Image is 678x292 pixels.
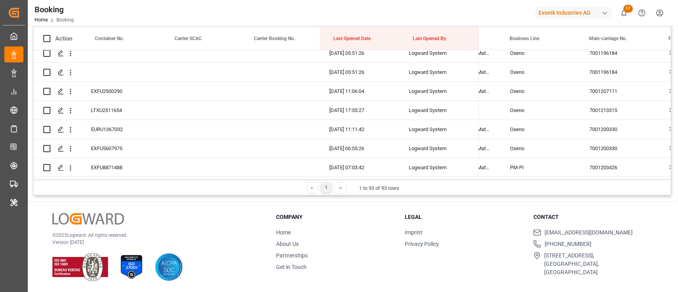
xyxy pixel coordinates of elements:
[34,101,479,120] div: Press SPACE to select this row.
[34,63,479,82] div: Press SPACE to select this row.
[81,120,161,139] div: EURU1367032
[320,101,399,120] div: [DATE] 17:55:27
[34,44,479,63] div: Press SPACE to select this row.
[320,44,399,62] div: [DATE] 05:51:26
[533,213,652,221] h3: Contact
[35,17,48,23] a: Home
[320,139,399,158] div: [DATE] 06:55:26
[615,4,633,22] button: show 17 new notifications
[276,241,299,247] a: About Us
[500,158,580,177] div: PM-PI
[413,36,446,41] span: Last Opened By
[580,120,659,139] div: 7001200330
[81,82,161,101] div: EXFU2500290
[276,229,291,236] a: Home
[535,5,615,20] button: Evonik Industries AG
[580,44,659,62] div: 7001196184
[81,139,161,158] div: EXFU5607975
[399,158,479,177] div: Logward System
[399,44,479,62] div: Logward System
[321,183,331,193] div: 1
[580,139,659,158] div: 7001200330
[34,120,479,139] div: Press SPACE to select this row.
[405,241,439,247] a: Privacy Policy
[81,158,161,177] div: EXFU8871488
[535,7,612,19] div: Evonik Industries AG
[34,82,479,101] div: Press SPACE to select this row.
[399,82,479,101] div: Logward System
[155,253,183,281] img: AICPA SOC
[500,101,580,120] div: Oxeno
[95,36,124,41] span: Container No.
[544,240,591,248] span: [PHONE_NUMBER]
[320,158,399,177] div: [DATE] 07:03:42
[500,63,580,81] div: Oxeno
[276,264,307,270] a: Get in Touch
[55,35,72,42] div: Action
[500,139,580,158] div: Oxeno
[174,36,202,41] span: Carrier SCAC
[580,82,659,101] div: 7001207111
[34,139,479,158] div: Press SPACE to select this row.
[320,63,399,81] div: [DATE] 05:51:26
[52,232,256,239] p: © 2025 Logward. All rights reserved.
[52,213,124,224] img: Logward Logo
[276,252,308,259] a: Partnerships
[399,101,479,120] div: Logward System
[52,239,256,246] p: Version [DATE]
[35,4,74,15] div: Booking
[81,101,161,120] div: LTXU2511654
[580,101,659,120] div: 7001213315
[623,5,633,13] span: 17
[399,120,479,139] div: Logward System
[580,63,659,81] div: 7001196184
[589,36,627,41] span: Main-carriage No.
[405,213,523,221] h3: Legal
[500,82,580,101] div: Oxeno
[34,158,479,177] div: Press SPACE to select this row.
[276,213,395,221] h3: Company
[254,36,295,41] span: Carrier Booking No.
[405,229,423,236] a: Imprint
[333,36,371,41] span: Last Opened Date
[544,228,632,237] span: [EMAIL_ADDRESS][DOMAIN_NAME]
[633,4,651,22] button: Help Center
[580,158,659,177] div: 7001203426
[320,82,399,101] div: [DATE] 11:06:04
[52,253,108,281] img: ISO 9001 & ISO 14001 Certification
[118,253,145,281] img: ISO 27001 Certification
[500,120,580,139] div: Oxeno
[510,36,539,41] span: Business Line
[399,63,479,81] div: Logward System
[320,120,399,139] div: [DATE] 11:11:42
[500,44,580,62] div: Oxeno
[399,139,479,158] div: Logward System
[359,184,399,192] div: 1 to 93 of 93 rows
[544,251,652,277] span: [STREET_ADDRESS], [GEOGRAPHIC_DATA], [GEOGRAPHIC_DATA]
